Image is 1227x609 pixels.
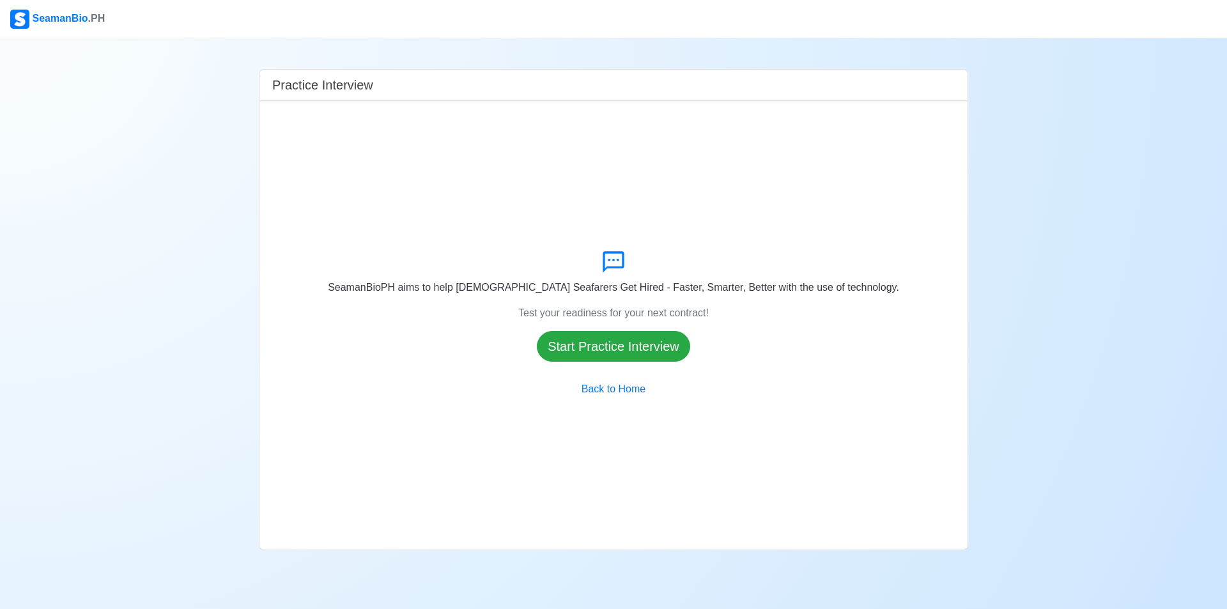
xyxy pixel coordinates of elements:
[573,377,654,401] button: Back to Home
[10,10,105,29] div: SeamanBio
[537,331,690,362] button: Start Practice Interview
[518,305,709,321] p: Test your readiness for your next contract!
[328,280,899,295] p: SeamanBioPH aims to help [DEMOGRAPHIC_DATA] Seafarers Get Hired - Faster, Smarter, Better with th...
[272,77,373,93] h5: Practice Interview
[88,13,105,24] span: .PH
[10,10,29,29] img: Logo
